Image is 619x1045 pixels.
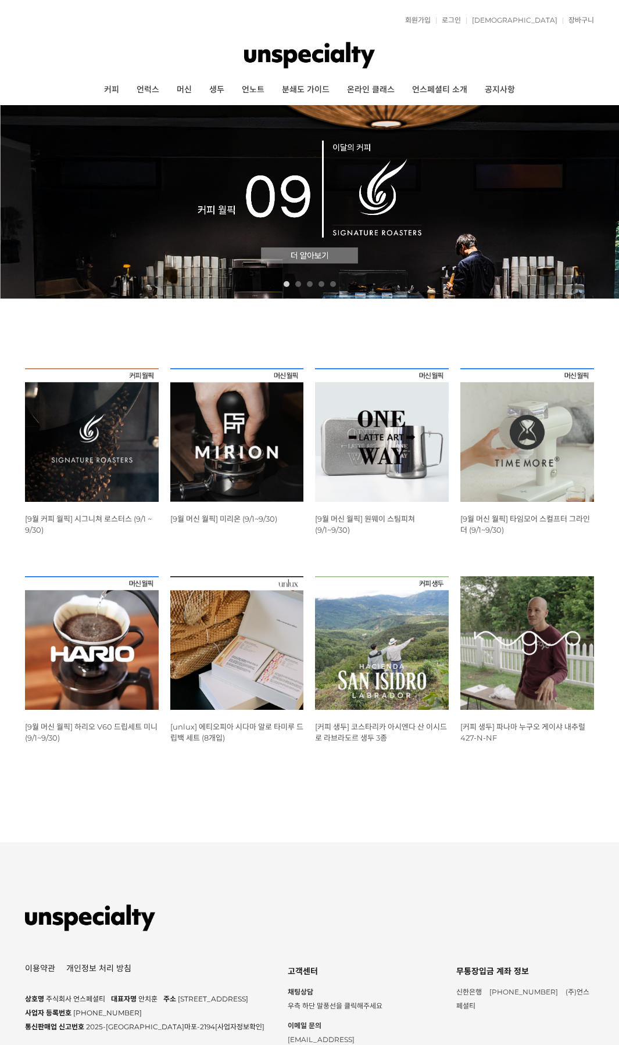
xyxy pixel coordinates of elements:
[403,76,476,105] a: 언스페셜티 소개
[330,281,336,287] a: 5
[25,964,55,972] a: 이용약관
[456,987,482,996] span: 신한은행
[489,987,558,996] span: [PHONE_NUMBER]
[170,722,303,742] a: [unlux] 에티오피아 시다마 알로 타미루 드립백 세트 (8개입)
[25,900,156,935] img: 언스페셜티 몰
[25,576,159,710] img: 9월 머신 월픽 하리오 V60 드립세트 미니
[244,38,375,73] img: 언스페셜티 몰
[460,722,585,742] a: [커피 생두] 파나마 누구오 게이샤 내추럴 427-N-NF
[460,368,594,502] img: 9월 머신 월픽 타임모어 스컬프터
[170,514,277,523] a: [9월 머신 월픽] 미리온 (9/1~9/30)
[315,576,449,710] img: 코스타리카 아시엔다 산 이시드로 라브라도르
[233,76,273,105] a: 언노트
[315,514,415,534] a: [9월 머신 월픽] 원웨이 스팀피쳐 (9/1~9/30)
[170,368,304,502] img: 9월 머신 월픽 미리온
[168,76,201,105] a: 머신
[436,17,461,24] a: 로그인
[338,76,403,105] a: 온라인 클래스
[456,963,594,979] div: 무통장입금 계좌 정보
[215,1022,264,1031] a: [사업자정보확인]
[25,722,158,742] a: [9월 머신 월픽] 하리오 V60 드립세트 미니 (9/1~9/30)
[95,76,128,105] a: 커피
[288,963,404,979] div: 고객센터
[201,76,233,105] a: 생두
[460,514,590,534] a: [9월 머신 월픽] 타임모어 스컬프터 그라인더 (9/1~9/30)
[456,987,589,1010] span: (주)언스페셜티
[163,994,176,1003] span: 주소
[288,1019,404,1033] strong: 이메일 문의
[25,368,159,502] img: [9월 커피 월픽] 시그니쳐 로스터스 (9/1 ~ 9/30)
[128,76,168,105] a: 언럭스
[315,722,447,742] a: [커피 생두] 코스타리카 아시엔다 산 이시드로 라브라도르 생두 3종
[476,76,524,105] a: 공지사항
[460,576,594,710] img: 파나마 누구오 게이샤 내추럴 427-N-NF
[66,964,131,972] a: 개인정보 처리 방침
[399,17,431,24] a: 회원가입
[319,281,324,287] a: 4
[466,17,557,24] a: [DEMOGRAPHIC_DATA]
[178,994,248,1003] span: [STREET_ADDRESS]
[46,994,105,1003] span: 주식회사 언스페셜티
[315,368,449,502] img: 9월 머신 월픽 원웨이 스팀피쳐
[138,994,158,1003] span: 안치훈
[111,994,137,1003] span: 대표자명
[25,1022,84,1031] span: 통신판매업 신고번호
[25,994,44,1003] span: 상호명
[25,514,152,534] a: [9월 커피 월픽] 시그니쳐 로스터스 (9/1 ~ 9/30)
[288,985,404,999] strong: 채팅상담
[284,281,289,287] a: 1
[25,1008,71,1017] span: 사업자 등록번호
[563,17,594,24] a: 장바구니
[73,1008,142,1017] span: [PHONE_NUMBER]
[307,281,313,287] a: 3
[288,1001,382,1010] span: 우측 하단 말풍선을 클릭해주세요
[86,1022,264,1031] span: 2025-[GEOGRAPHIC_DATA]마포-2194
[273,76,338,105] a: 분쇄도 가이드
[295,281,301,287] a: 2
[170,576,304,710] img: [unlux] 에티오피아 시다마 알로 타미루 드립백 세트 (8개입)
